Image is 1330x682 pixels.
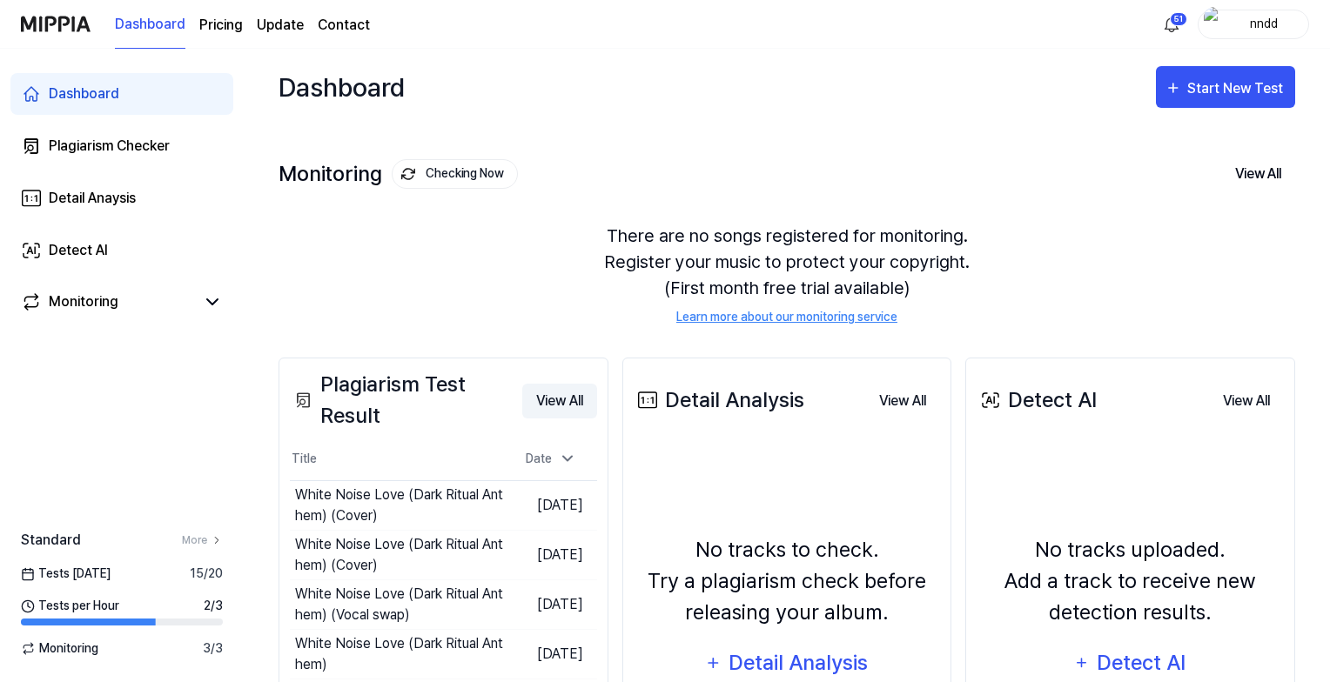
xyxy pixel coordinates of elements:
td: [DATE] [505,629,597,679]
button: View All [1221,156,1295,192]
a: Plagiarism Checker [10,125,233,167]
div: Detail Analysis [728,646,870,679]
a: Detect AI [10,230,233,271]
th: Title [290,438,505,480]
button: View All [865,384,940,418]
a: Learn more about our monitoring service [676,308,897,326]
div: White Noise Love (Dark Ritual Anthem) (Vocal swap) [295,584,505,625]
a: Contact [318,15,370,36]
a: More [182,532,223,548]
div: Detail Analysis [634,384,804,416]
div: Plagiarism Checker [49,136,170,157]
div: Start New Test [1187,77,1286,100]
a: Detail Anaysis [10,177,233,219]
button: View All [522,384,597,418]
button: View All [1209,384,1284,418]
div: Dashboard [49,84,119,104]
div: Monitoring [49,291,118,312]
a: Dashboard [115,1,185,49]
a: Dashboard [10,73,233,115]
div: White Noise Love (Dark Ritual Anthem) (Cover) [295,485,505,526]
img: monitoring Icon [401,167,415,181]
span: 3 / 3 [203,639,223,658]
span: Standard [21,530,81,551]
td: [DATE] [505,480,597,530]
span: 15 / 20 [190,565,223,583]
button: Pricing [199,15,243,36]
div: Date [519,445,583,473]
div: 51 [1170,12,1187,26]
td: [DATE] [505,579,597,629]
div: Monitoring [279,159,518,189]
div: White Noise Love (Dark Ritual Anthem) [295,633,505,675]
img: profile [1204,7,1225,42]
button: 알림51 [1158,10,1186,38]
div: Detail Anaysis [49,188,136,209]
button: Checking Now [392,159,518,189]
div: Detect AI [977,384,1097,416]
div: White Noise Love (Dark Ritual Anthem) (Cover) [295,534,505,576]
div: Dashboard [279,66,405,108]
button: profilenndd [1198,10,1309,39]
span: Tests [DATE] [21,565,111,583]
a: Monitoring [21,291,195,312]
button: Start New Test [1156,66,1295,108]
div: nndd [1230,14,1298,33]
td: [DATE] [505,530,597,579]
span: Tests per Hour [21,597,119,615]
a: View All [1209,383,1284,418]
span: 2 / 3 [204,597,223,615]
a: View All [865,383,940,418]
span: Monitoring [21,639,98,658]
div: Plagiarism Test Result [290,369,522,431]
div: No tracks uploaded. Add a track to receive new detection results. [977,534,1284,628]
div: Detect AI [1095,646,1188,679]
a: Update [257,15,304,36]
a: View All [522,383,597,418]
img: 알림 [1161,14,1182,35]
div: There are no songs registered for monitoring. Register your music to protect your copyright. (Fir... [279,202,1295,347]
div: No tracks to check. Try a plagiarism check before releasing your album. [634,534,941,628]
div: Detect AI [49,240,108,261]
